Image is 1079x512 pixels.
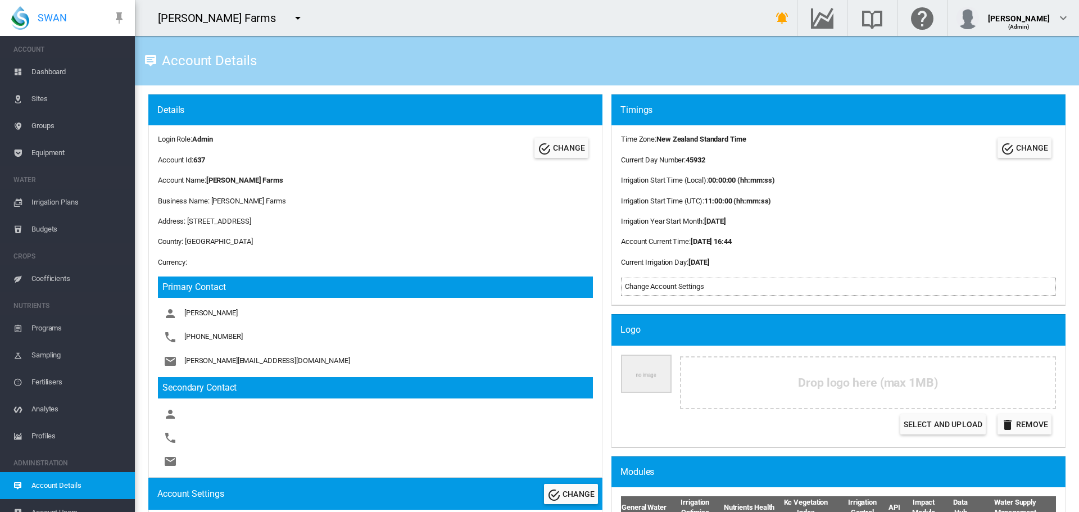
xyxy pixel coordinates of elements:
[31,58,126,85] span: Dashboard
[31,85,126,112] span: Sites
[553,143,585,152] span: CHANGE
[620,466,1066,478] div: Modules
[547,488,561,502] md-icon: icon-check-circle
[621,216,775,226] div: :
[621,217,702,225] span: Irrigation Year Start Month
[988,8,1050,20] div: [PERSON_NAME]
[158,377,593,398] h3: Secondary Contact
[776,11,789,25] md-icon: icon-bell-ring
[956,7,979,29] img: profile.jpg
[13,247,126,265] span: CROPS
[158,155,212,165] div: Account Id:
[1001,142,1014,156] md-icon: icon-check-circle
[158,10,286,26] div: [PERSON_NAME] Farms
[625,282,1052,292] div: Change Account Settings
[13,297,126,315] span: NUTRIENTS
[809,11,836,25] md-icon: Go to the Data Hub
[680,356,1056,409] div: Drop logo here (max 1MB)
[158,216,593,226] div: Address: [STREET_ADDRESS]
[158,196,593,206] div: Business Name: [PERSON_NAME] Farms
[621,155,775,165] div: :
[158,277,593,298] h3: Primary Contact
[157,488,224,500] div: Account Settings
[31,265,126,292] span: Coefficients
[291,11,305,25] md-icon: icon-menu-down
[563,490,595,499] span: CHANGE
[998,138,1051,158] button: Change Account Timings
[621,237,689,246] span: Account Current Time
[620,324,1066,336] div: Logo
[621,176,706,184] span: Irrigation Start Time (Local)
[620,104,1066,116] div: Timings
[184,333,243,341] span: [PHONE_NUMBER]
[621,135,655,143] span: Time Zone
[1016,143,1048,152] span: CHANGE
[184,356,350,365] span: [PERSON_NAME][EMAIL_ADDRESS][DOMAIN_NAME]
[998,414,1051,434] button: icon-delete Remove
[621,237,775,247] div: :
[157,57,257,65] div: Account Details
[164,307,177,320] md-icon: icon-account
[686,156,705,164] b: 45932
[771,7,794,29] button: icon-bell-ring
[859,11,886,25] md-icon: Search the knowledge base
[1016,420,1048,429] span: Remove
[621,134,775,144] div: :
[164,355,177,368] md-icon: icon-email
[621,355,672,393] img: Company Logo
[184,309,238,318] span: [PERSON_NAME]
[900,414,986,434] label: Select and Upload
[31,315,126,342] span: Programs
[287,7,309,29] button: icon-menu-down
[1057,11,1070,25] md-icon: icon-chevron-down
[158,257,593,268] div: Currency:
[31,472,126,499] span: Account Details
[31,396,126,423] span: Analytes
[164,407,177,421] md-icon: icon-account
[31,216,126,243] span: Budgets
[13,454,126,472] span: ADMINISTRATION
[112,11,126,25] md-icon: icon-pin
[164,431,177,445] md-icon: icon-phone
[164,455,177,468] md-icon: icon-email
[31,139,126,166] span: Equipment
[1008,24,1030,30] span: (Admin)
[691,237,732,246] b: [DATE] 16:44
[621,175,775,185] div: :
[38,11,67,25] span: SWAN
[158,175,593,185] div: Account Name:
[157,104,602,116] div: Details
[704,197,771,205] b: 11:00:00 (hh:mm:ss)
[544,484,598,504] button: Change Account Settings
[538,142,551,156] md-icon: icon-check-circle
[11,6,29,30] img: SWAN-Landscape-Logo-Colour-drop.png
[31,369,126,396] span: Fertilisers
[164,330,177,344] md-icon: icon-phone
[621,258,687,266] span: Current Irrigation Day
[621,197,702,205] span: Irrigation Start Time (UTC)
[192,135,213,143] b: Admin
[158,134,212,144] div: Login Role:
[13,40,126,58] span: ACCOUNT
[708,176,775,184] b: 00:00:00 (hh:mm:ss)
[31,423,126,450] span: Profiles
[656,135,746,143] b: New Zealand Standard Time
[144,54,157,67] md-icon: icon-tooltip-text
[704,217,726,225] b: [DATE]
[621,196,775,206] div: :
[621,257,775,268] div: :
[1001,418,1014,432] md-icon: icon-delete
[621,156,684,164] span: Current Day Number
[31,112,126,139] span: Groups
[158,237,593,247] div: Country: [GEOGRAPHIC_DATA]
[206,176,283,184] b: [PERSON_NAME] Farms
[31,342,126,369] span: Sampling
[193,156,205,164] b: 637
[688,258,710,266] b: [DATE]
[31,189,126,216] span: Irrigation Plans
[909,11,936,25] md-icon: Click here for help
[13,171,126,189] span: WATER
[534,138,588,158] button: Change Account Details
